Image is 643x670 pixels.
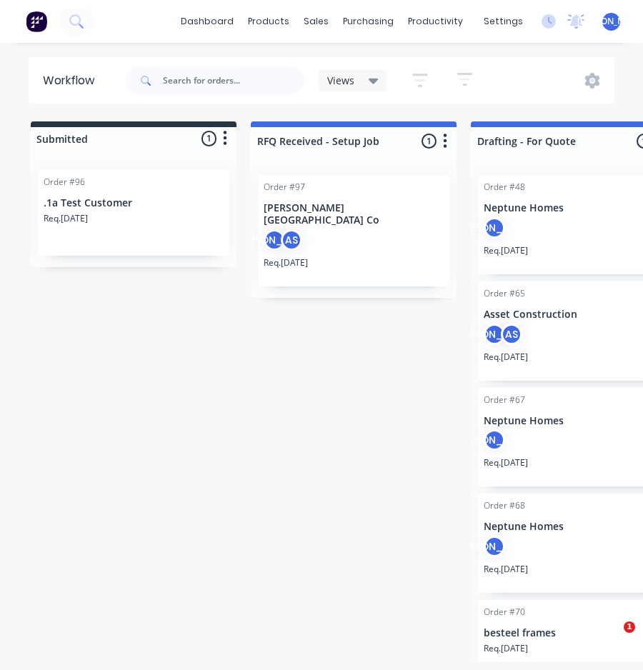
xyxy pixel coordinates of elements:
iframe: Intercom live chat [594,621,629,656]
div: Order #65 [484,287,525,300]
p: Req. [DATE] [484,563,528,576]
div: [PERSON_NAME] [484,217,505,239]
span: 1 [624,621,635,633]
div: AS [501,324,522,345]
div: [PERSON_NAME] [484,536,505,557]
p: Req. [DATE] [484,244,528,257]
div: products [241,11,296,32]
span: Views [327,73,354,88]
div: Order #97 [264,181,305,194]
div: [PERSON_NAME] [484,429,505,451]
div: Order #48 [484,181,525,194]
div: sales [296,11,336,32]
div: productivity [401,11,470,32]
div: Order #67 [484,394,525,406]
p: Req. [DATE] [264,256,308,269]
p: Req. [DATE] [484,456,528,469]
p: Req. [DATE] [484,351,528,364]
div: Order #96 [44,176,85,189]
a: dashboard [174,11,241,32]
div: [PERSON_NAME] [264,229,285,251]
p: Req. [DATE] [44,212,88,225]
div: Order #97[PERSON_NAME][GEOGRAPHIC_DATA] Co[PERSON_NAME]ASReq.[DATE] [258,175,449,286]
div: Order #68 [484,499,525,512]
div: Order #70 [484,606,525,619]
p: [PERSON_NAME][GEOGRAPHIC_DATA] Co [264,202,444,226]
div: [PERSON_NAME] [484,324,505,345]
div: settings [477,11,530,32]
div: purchasing [336,11,401,32]
div: Order #96.1a Test CustomerReq.[DATE] [38,170,229,256]
div: AS [281,229,302,251]
img: Factory [26,11,47,32]
p: Req. [DATE] [484,642,528,655]
div: Workflow [43,72,101,89]
p: .1a Test Customer [44,197,224,209]
input: Search for orders... [163,66,304,95]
